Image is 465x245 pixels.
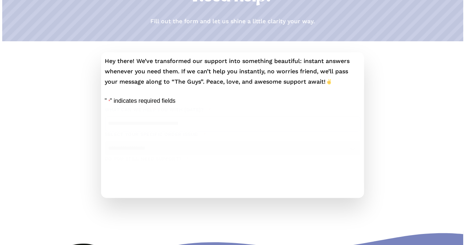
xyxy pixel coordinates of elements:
label: Select your specific order issue: [105,131,361,138]
p: Fill out the form and let us shine a little clarity your way. [150,16,315,27]
p: Hey there! We’ve transformed our support into something beautiful: instant answers whenever you n... [105,56,361,87]
p: " " indicates required fields [105,96,361,106]
label: Do you still need support? [105,155,361,162]
img: ✌️ [326,78,332,84]
label: What can we help you with [DATE]? [105,106,361,113]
